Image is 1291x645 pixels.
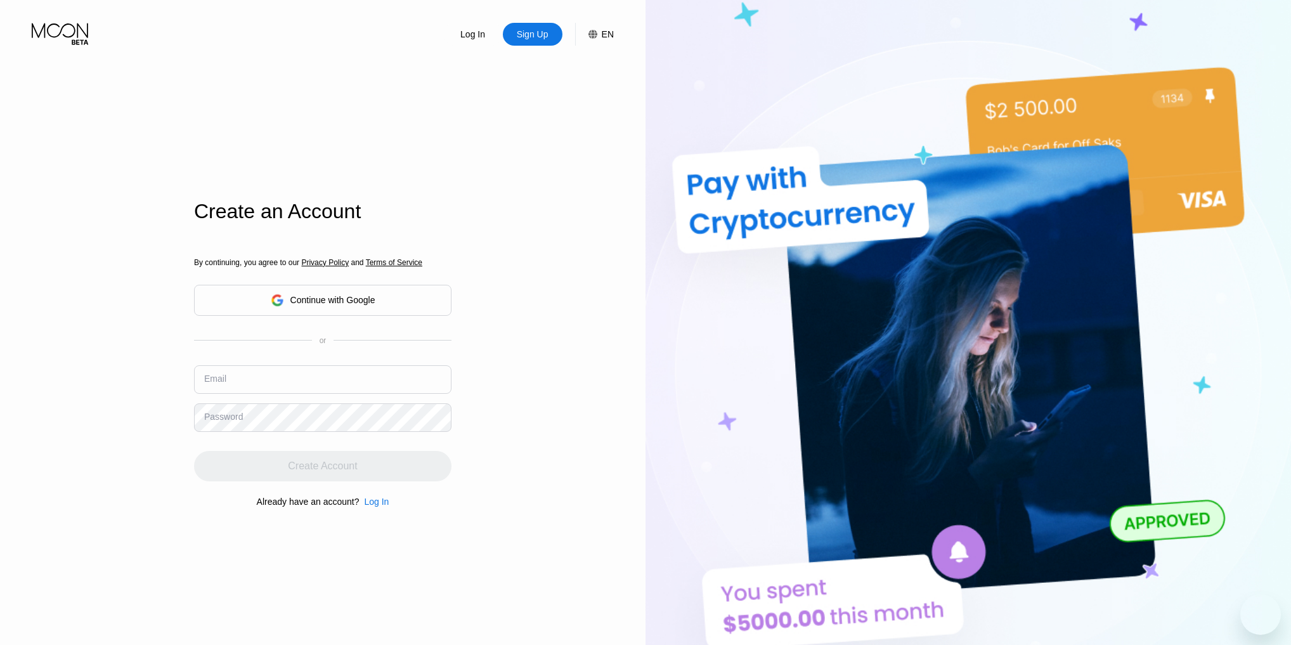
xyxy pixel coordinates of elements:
div: Log In [364,497,389,507]
div: Already have an account? [257,497,360,507]
div: Sign Up [503,23,562,46]
div: Log In [459,28,486,41]
span: Terms of Service [366,258,422,267]
div: By continuing, you agree to our [194,258,451,267]
div: or [320,336,327,345]
span: Privacy Policy [301,258,349,267]
div: Email [204,374,226,384]
div: Continue with Google [290,295,375,305]
span: and [349,258,366,267]
div: Sign Up [516,28,550,41]
div: EN [575,23,614,46]
div: Log In [443,23,503,46]
div: Continue with Google [194,285,451,316]
div: Log In [359,497,389,507]
div: EN [602,29,614,39]
div: Create an Account [194,200,451,223]
iframe: Кнопка запуска окна обмена сообщениями [1240,594,1281,635]
div: Password [204,412,243,422]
